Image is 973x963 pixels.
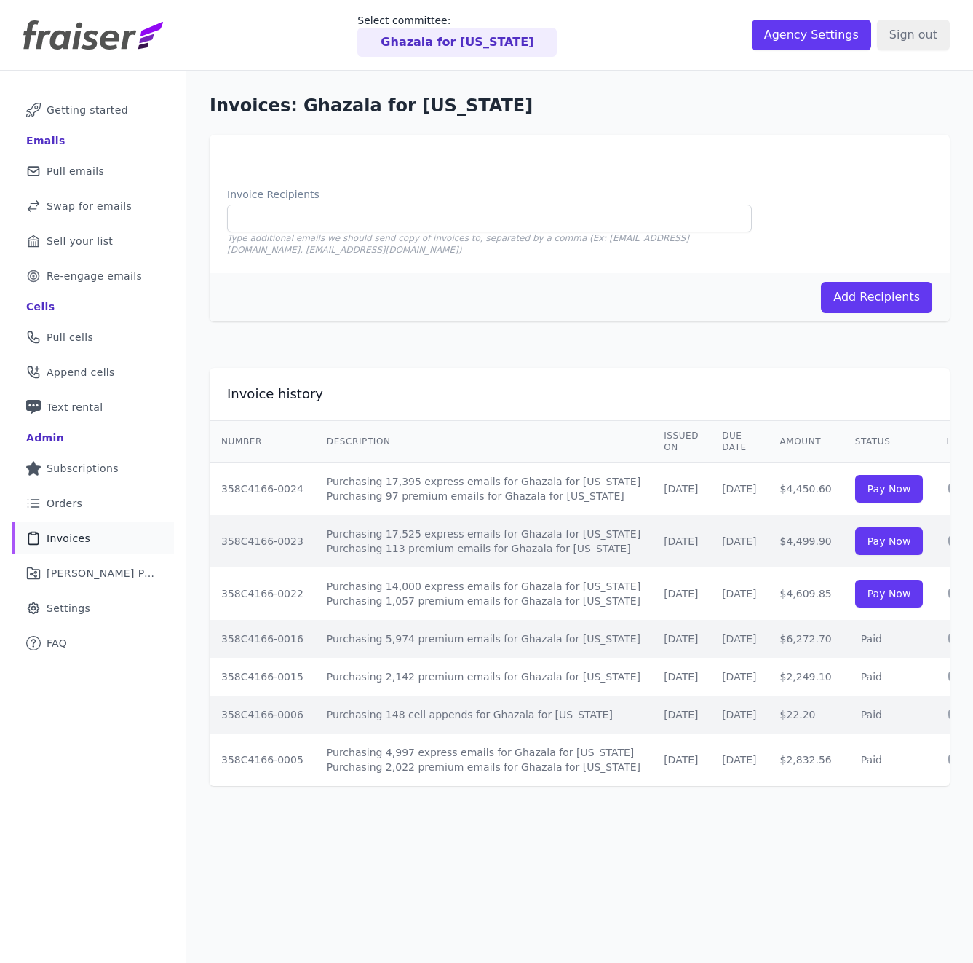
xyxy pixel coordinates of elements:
span: Paid [855,709,888,720]
th: Description [315,421,652,463]
td: [DATE] [710,734,768,786]
span: Orders [47,496,82,511]
a: Text rental [12,391,174,423]
th: Status [843,421,935,463]
td: [DATE] [652,567,710,620]
span: Pull cells [47,330,93,345]
span: Paid [855,633,888,645]
a: Pull cells [12,321,174,353]
h2: Invoice history [227,385,323,403]
a: Pay Now [855,580,924,608]
div: Emails [26,133,65,148]
td: [DATE] [652,658,710,696]
td: [DATE] [710,567,768,620]
a: Swap for emails [12,190,174,222]
p: Type additional emails we should send copy of invoices to, separated by a comma (Ex: [EMAIL_ADDRE... [227,232,752,256]
td: $4,450.60 [769,463,843,516]
td: 358C4166-0006 [210,696,315,734]
span: Getting started [47,103,128,117]
div: Cells [26,299,55,314]
th: Due Date [710,421,768,463]
td: [DATE] [710,620,768,658]
td: 358C4166-0016 [210,620,315,658]
td: [DATE] [710,696,768,734]
span: Re-engage emails [47,269,142,283]
td: Purchasing 5,974 premium emails for Ghazala for [US_STATE] [315,620,652,658]
a: Orders [12,487,174,519]
td: [DATE] [710,463,768,516]
span: Paid [855,754,888,766]
td: 358C4166-0022 [210,567,315,620]
td: $6,272.70 [769,620,843,658]
td: $4,609.85 [769,567,843,620]
td: $4,499.90 [769,515,843,567]
span: Subscriptions [47,461,119,476]
td: Purchasing 17,525 express emails for Ghazala for [US_STATE] Purchasing 113 premium emails for Gha... [315,515,652,567]
span: Sell your list [47,234,113,248]
h1: Invoices: Ghazala for [US_STATE] [210,94,950,117]
span: [PERSON_NAME] Performance [47,566,156,581]
div: Admin [26,431,64,445]
td: Purchasing 4,997 express emails for Ghazala for [US_STATE] Purchasing 2,022 premium emails for Gh... [315,734,652,786]
p: Select committee: [357,13,557,28]
input: Sign out [877,20,950,50]
a: Re-engage emails [12,260,174,292]
td: [DATE] [710,515,768,567]
td: 358C4166-0005 [210,734,315,786]
span: Append cells [47,365,115,380]
label: Invoice Recipients [227,187,752,202]
a: Append cells [12,356,174,388]
a: Pay Now [855,475,924,503]
th: Issued on [652,421,710,463]
a: Pay Now [855,527,924,555]
td: 358C4166-0024 [210,463,315,516]
td: Purchasing 14,000 express emails for Ghazala for [US_STATE] Purchasing 1,057 premium emails for G... [315,567,652,620]
span: Settings [47,601,90,616]
span: Pull emails [47,164,104,178]
a: Settings [12,592,174,624]
td: [DATE] [652,515,710,567]
span: Text rental [47,400,103,414]
th: Number [210,421,315,463]
td: $22.20 [769,696,843,734]
span: Paid [855,671,888,683]
a: Getting started [12,94,174,126]
td: Purchasing 148 cell appends for Ghazala for [US_STATE] [315,696,652,734]
input: Agency Settings [752,20,871,50]
span: FAQ [47,636,67,650]
a: Invoices [12,522,174,554]
img: Fraiser Logo [23,20,163,50]
td: $2,249.10 [769,658,843,696]
p: Ghazala for [US_STATE] [381,34,533,51]
td: Purchasing 17,395 express emails for Ghazala for [US_STATE] Purchasing 97 premium emails for Ghaz... [315,463,652,516]
td: 358C4166-0015 [210,658,315,696]
button: Add Recipients [821,282,932,313]
td: [DATE] [652,734,710,786]
td: Purchasing 2,142 premium emails for Ghazala for [US_STATE] [315,658,652,696]
a: Sell your list [12,225,174,257]
a: Subscriptions [12,452,174,484]
th: Amount [769,421,843,463]
a: Select committee: Ghazala for [US_STATE] [357,13,557,57]
td: $2,832.56 [769,734,843,786]
a: FAQ [12,627,174,659]
span: Swap for emails [47,199,132,213]
td: [DATE] [710,658,768,696]
span: Invoices [47,531,90,546]
td: [DATE] [652,620,710,658]
td: [DATE] [652,463,710,516]
td: [DATE] [652,696,710,734]
a: [PERSON_NAME] Performance [12,557,174,589]
a: Pull emails [12,155,174,187]
td: 358C4166-0023 [210,515,315,567]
